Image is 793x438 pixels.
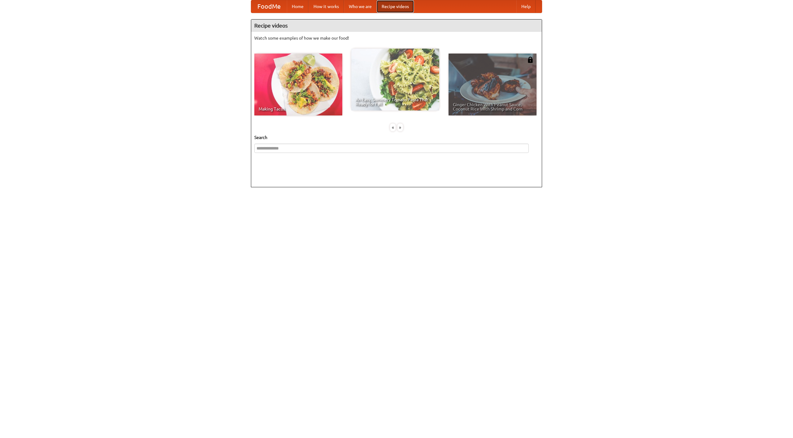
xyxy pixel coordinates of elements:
a: FoodMe [251,0,287,13]
a: An Easy, Summery Tomato Pasta That's Ready for Fall [351,49,439,111]
a: Making Tacos [254,54,342,115]
h5: Search [254,134,539,141]
h4: Recipe videos [251,20,542,32]
p: Watch some examples of how we make our food! [254,35,539,41]
a: Help [516,0,536,13]
a: Home [287,0,309,13]
a: How it works [309,0,344,13]
div: » [397,124,403,131]
div: « [390,124,396,131]
span: Making Tacos [259,107,338,111]
img: 483408.png [527,57,533,63]
span: An Easy, Summery Tomato Pasta That's Ready for Fall [356,98,435,106]
a: Who we are [344,0,377,13]
a: Recipe videos [377,0,414,13]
